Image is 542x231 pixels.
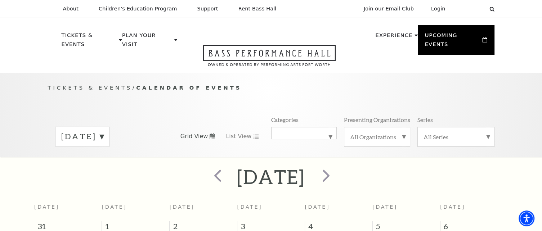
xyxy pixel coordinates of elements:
select: Select: [457,5,483,12]
span: [DATE] [305,204,330,210]
span: [DATE] [372,204,398,210]
label: All Organizations [350,133,404,141]
p: Rent Bass Hall [238,6,277,12]
a: Open this option [177,45,362,73]
p: Plan Your Visit [122,31,173,53]
span: Grid View [180,132,208,140]
span: [DATE] [237,204,263,210]
span: [DATE] [102,204,127,210]
label: All Series [424,133,488,141]
span: List View [226,132,251,140]
p: Series [417,116,433,123]
p: / [48,83,494,92]
button: prev [204,164,230,190]
span: [DATE] [34,204,59,210]
p: Support [197,6,218,12]
span: Calendar of Events [136,85,242,91]
p: Experience [375,31,412,44]
p: Categories [271,116,299,123]
p: Presenting Organizations [344,116,410,123]
p: Tickets & Events [62,31,117,53]
p: Upcoming Events [425,31,481,53]
p: Children's Education Program [99,6,177,12]
span: [DATE] [170,204,195,210]
span: Tickets & Events [48,85,133,91]
span: [DATE] [440,204,465,210]
h2: [DATE] [237,165,305,188]
p: About [63,6,79,12]
button: next [312,164,338,190]
div: Accessibility Menu [519,210,534,226]
label: [DATE] [61,131,104,142]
